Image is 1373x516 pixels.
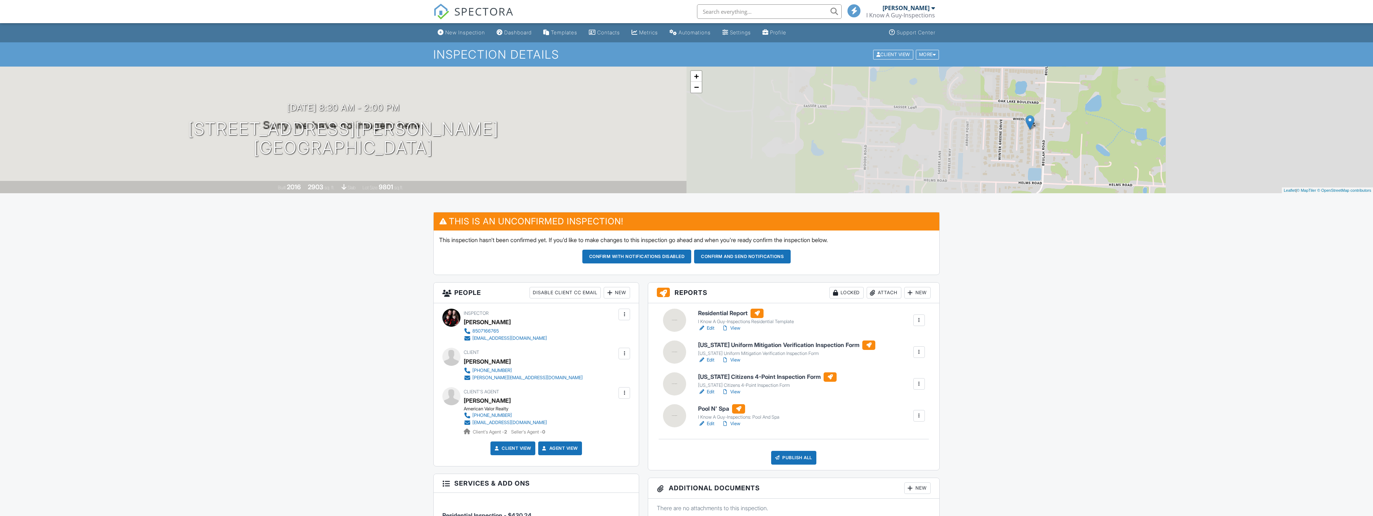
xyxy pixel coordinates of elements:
div: American Valor Realty [464,406,553,412]
div: Metrics [639,29,658,35]
a: Edit [698,325,714,332]
div: Settings [730,29,751,35]
strong: 2 [504,429,507,435]
div: New [904,287,931,299]
a: Contacts [586,26,623,39]
div: [EMAIL_ADDRESS][DOMAIN_NAME] [472,420,547,426]
a: Automations (Basic) [667,26,714,39]
div: | [1282,187,1373,194]
a: Edit [698,388,714,396]
input: Search everything... [697,4,842,19]
div: 2903 [308,183,323,191]
div: New [904,482,931,494]
div: Support Center [897,29,935,35]
div: [PERSON_NAME] [464,317,511,327]
a: [US_STATE] Citizens 4-Point Inspection Form [US_STATE] Citizens 4-Point Inspection Form [698,372,837,388]
a: Dashboard [494,26,535,39]
div: 8507166765 [472,328,499,334]
a: Templates [540,26,580,39]
div: I Know A Guy-Inspections Residential Template [698,319,794,325]
span: Inspector [464,310,489,316]
div: Client View [873,50,913,59]
h1: [STREET_ADDRESS][PERSON_NAME] [GEOGRAPHIC_DATA] [188,119,499,158]
span: Client [464,350,479,355]
span: Built [278,185,286,190]
a: Edit [698,356,714,364]
p: This inspection hasn't been confirmed yet. If you'd like to make changes to this inspection go ah... [439,236,934,244]
a: 8507166765 [464,327,547,335]
a: Support Center [886,26,938,39]
div: Profile [770,29,786,35]
a: View [722,325,740,332]
span: Seller's Agent - [511,429,545,435]
div: More [916,50,939,59]
span: Client's Agent [464,389,499,394]
h6: [US_STATE] Citizens 4-Point Inspection Form [698,372,837,382]
a: [PERSON_NAME] [464,395,511,406]
div: Templates [551,29,577,35]
a: [EMAIL_ADDRESS][DOMAIN_NAME] [464,335,547,342]
a: View [722,388,740,396]
a: [PERSON_NAME][EMAIL_ADDRESS][DOMAIN_NAME] [464,374,583,381]
a: Client View [493,445,531,452]
span: SPECTORA [454,4,514,19]
span: slab [348,185,356,190]
a: Edit [698,420,714,427]
img: The Best Home Inspection Software - Spectora [433,4,449,20]
div: I Know A Guy-Inspections [866,12,935,19]
div: [PERSON_NAME] [464,356,511,367]
button: Confirm with notifications disabled [582,250,692,263]
a: Company Profile [760,26,789,39]
div: [EMAIL_ADDRESS][DOMAIN_NAME] [472,335,547,341]
div: [US_STATE] Citizens 4-Point Inspection Form [698,382,837,388]
div: Disable Client CC Email [530,287,601,299]
a: Pool N' Spa I Know A Guy-Inspections: Pool And Spa [698,404,779,420]
a: © OpenStreetMap contributors [1317,188,1371,193]
a: Leaflet [1284,188,1296,193]
p: There are no attachments to this inspection. [657,504,931,512]
a: [EMAIL_ADDRESS][DOMAIN_NAME] [464,419,547,426]
a: Settings [719,26,754,39]
h6: [US_STATE] Uniform Mitigation Verification Inspection Form [698,341,875,350]
a: Metrics [629,26,661,39]
h3: Reports [648,283,939,303]
a: Zoom in [691,71,702,82]
div: [US_STATE] Uniform Mitigation Verification Inspection Form [698,351,875,356]
span: sq.ft. [394,185,403,190]
div: [PERSON_NAME][EMAIL_ADDRESS][DOMAIN_NAME] [472,375,583,381]
div: 9801 [379,183,393,191]
h3: Additional Documents [648,478,939,499]
div: Contacts [597,29,620,35]
h3: Services & Add ons [434,474,639,493]
h3: [DATE] 8:30 am - 2:00 pm [287,103,400,113]
span: Lot Size [362,185,378,190]
a: View [722,356,740,364]
div: Publish All [771,451,816,465]
div: New Inspection [445,29,485,35]
span: sq. ft. [324,185,335,190]
div: [PHONE_NUMBER] [472,413,512,418]
div: Dashboard [504,29,532,35]
a: View [722,420,740,427]
button: Confirm and send notifications [694,250,791,263]
span: Client's Agent - [473,429,508,435]
a: [PHONE_NUMBER] [464,412,547,419]
h3: People [434,283,639,303]
div: Locked [829,287,864,299]
div: Automations [679,29,711,35]
h3: This is an Unconfirmed Inspection! [434,212,939,230]
a: Client View [872,51,915,57]
a: SPECTORA [433,10,514,25]
div: 2016 [287,183,301,191]
div: Attach [867,287,901,299]
h6: Pool N' Spa [698,404,779,414]
a: [PHONE_NUMBER] [464,367,583,374]
a: Agent View [541,445,578,452]
h1: Inspection Details [433,48,940,61]
h6: Residential Report [698,309,794,318]
a: Residential Report I Know A Guy-Inspections Residential Template [698,309,794,325]
a: New Inspection [435,26,488,39]
a: Zoom out [691,82,702,93]
a: © MapTiler [1297,188,1316,193]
